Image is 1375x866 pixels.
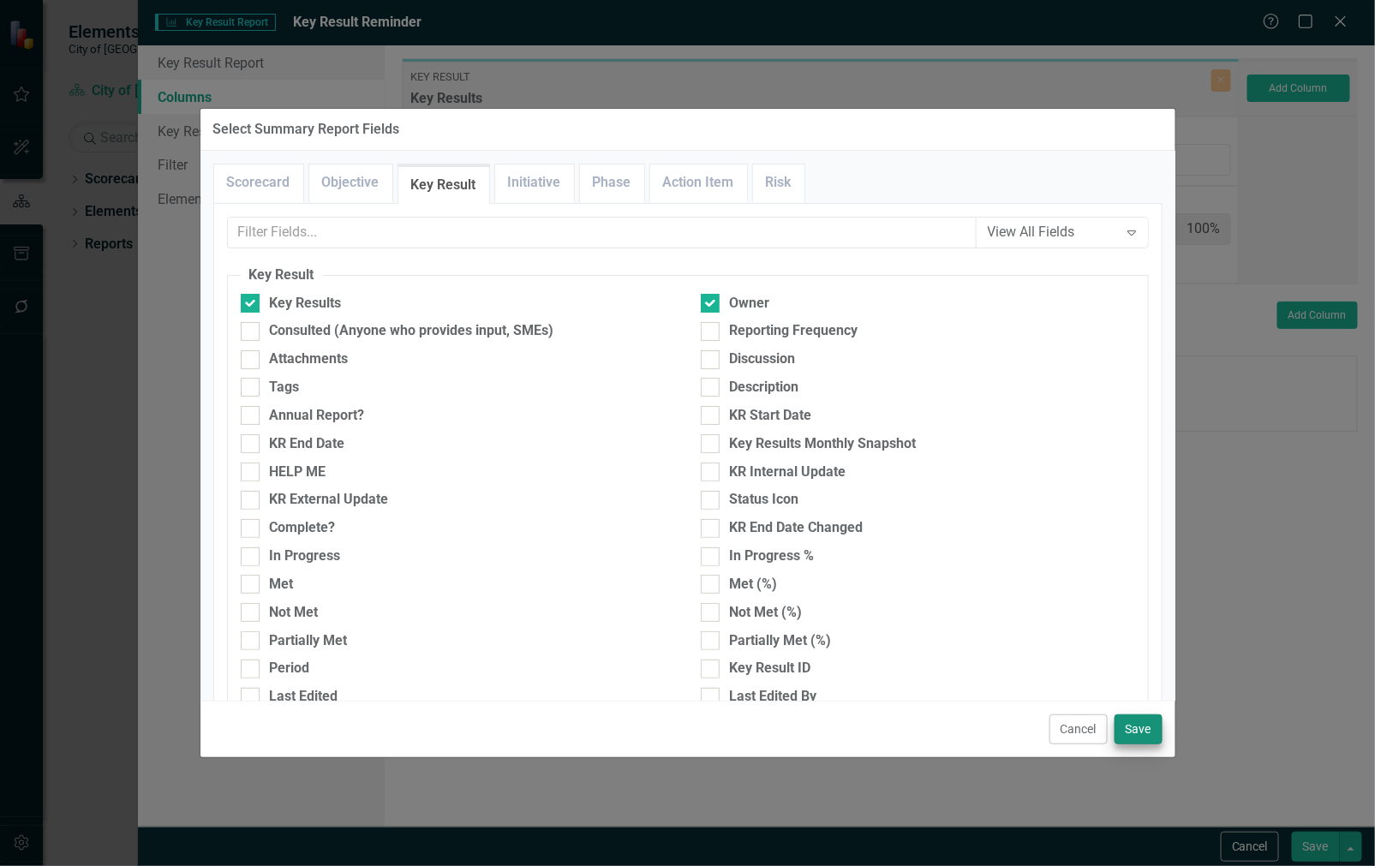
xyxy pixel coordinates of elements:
[241,266,323,285] legend: Key Result
[270,490,389,510] div: KR External Update
[730,575,778,594] div: Met (%)
[730,659,811,678] div: Key Result ID
[1115,714,1163,744] button: Save
[730,434,917,454] div: Key Results Monthly Snapshot
[730,321,858,341] div: Reporting Frequency
[270,378,300,397] div: Tags
[730,518,864,538] div: KR End Date Changed
[730,406,812,426] div: KR Start Date
[270,434,345,454] div: KR End Date
[730,349,796,369] div: Discussion
[988,223,1119,242] div: View All Fields
[214,164,303,201] a: Scorecard
[213,122,400,137] div: Select Summary Report Fields
[730,631,832,651] div: Partially Met (%)
[730,463,846,482] div: KR Internal Update
[270,546,341,566] div: In Progress
[730,294,770,314] div: Owner
[270,603,319,623] div: Not Met
[270,349,349,369] div: Attachments
[270,321,554,341] div: Consulted (Anyone who provides input, SMEs)
[270,659,310,678] div: Period
[730,378,799,397] div: Description
[270,518,336,538] div: Complete?
[309,164,392,201] a: Objective
[270,294,342,314] div: Key Results
[650,164,747,201] a: Action Item
[227,217,977,248] input: Filter Fields...
[270,463,326,482] div: HELP ME
[1049,714,1108,744] button: Cancel
[398,167,489,204] a: Key Result
[495,164,574,201] a: Initiative
[270,575,294,594] div: Met
[730,687,817,707] div: Last Edited By
[580,164,644,201] a: Phase
[270,631,348,651] div: Partially Met
[753,164,804,201] a: Risk
[730,490,799,510] div: Status Icon
[730,603,803,623] div: Not Met (%)
[730,546,815,566] div: In Progress %
[270,687,338,707] div: Last Edited
[270,406,365,426] div: Annual Report?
